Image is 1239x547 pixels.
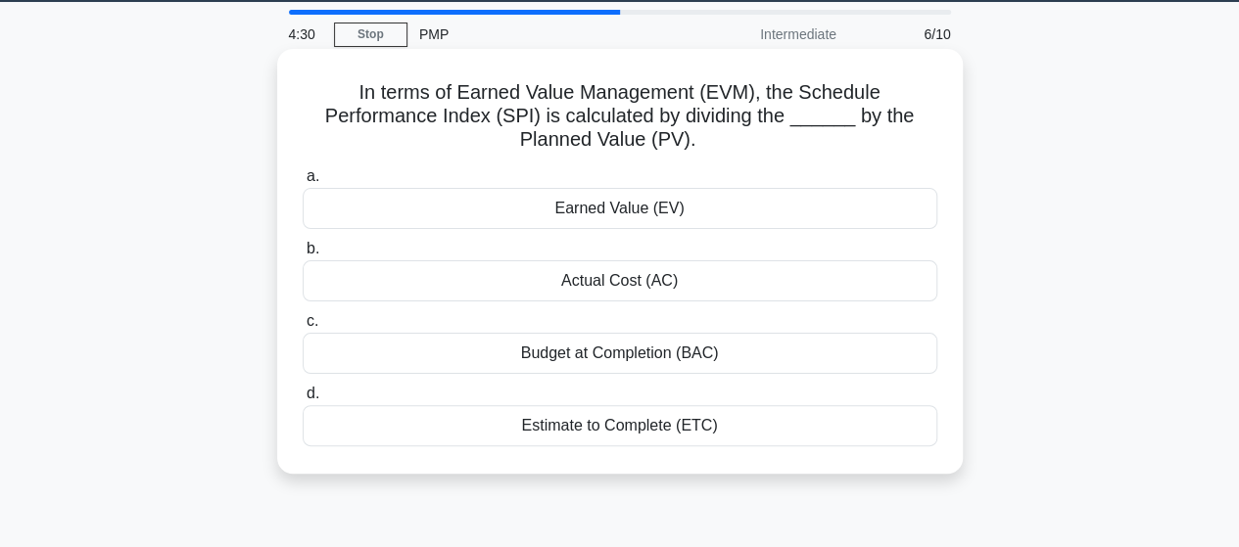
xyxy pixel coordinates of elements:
[303,188,937,229] div: Earned Value (EV)
[307,240,319,256] span: b.
[303,260,937,301] div: Actual Cost (AC)
[307,312,318,329] span: c.
[307,385,319,401] span: d.
[303,405,937,446] div: Estimate to Complete (ETC)
[307,167,319,184] span: a.
[303,333,937,374] div: Budget at Completion (BAC)
[848,15,963,54] div: 6/10
[334,23,407,47] a: Stop
[677,15,848,54] div: Intermediate
[407,15,677,54] div: PMP
[301,80,939,153] h5: In terms of Earned Value Management (EVM), the Schedule Performance Index (SPI) is calculated by ...
[277,15,334,54] div: 4:30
